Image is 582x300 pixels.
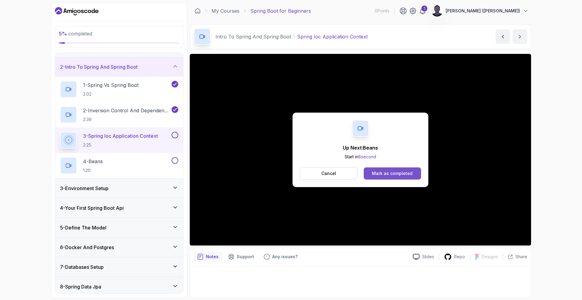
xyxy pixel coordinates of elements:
[358,154,376,159] span: 8 second
[60,263,104,271] h3: 7 - Databases Setup
[60,132,178,149] button: 3-Spring Ioc Application Context2:25
[297,33,368,40] p: Spring Ioc Application Context
[372,170,413,176] div: Mark as completed
[216,33,291,40] p: Intro To Spring And Spring Boot
[195,8,201,14] a: Dashboard
[206,254,219,260] p: Notes
[343,144,378,151] p: Up Next: Beans
[454,254,465,260] p: Repo
[55,6,99,16] a: Dashboard
[190,54,531,246] iframe: 3 - Spring IoC Application Context
[482,254,498,260] p: Designs
[60,244,114,251] h3: 6 - Docker And Postgres
[83,158,103,165] p: 4 - Beans
[300,167,358,180] button: Cancel
[60,283,101,290] h3: 8 - Spring Data Jpa
[422,254,434,260] p: Slides
[446,8,520,14] p: [PERSON_NAME] ([PERSON_NAME])
[60,185,109,192] h3: 3 - Environment Setup
[375,8,390,14] p: 0 Points
[503,254,527,260] button: Share
[55,257,183,277] button: 7-Databases Setup
[496,29,510,44] button: previous content
[83,142,158,148] p: 2:25
[83,167,103,173] p: 1:20
[513,29,527,44] button: next content
[260,252,301,262] button: Feedback button
[272,254,298,260] p: Any issues?
[83,81,139,89] p: 1 - Spring Vs Spring Boot
[60,204,124,212] h3: 4 - Your First Spring Boot Api
[83,107,170,114] p: 2 - Inversion Control And Dependency Injection
[60,224,106,231] h3: 5 - Define The Model
[225,252,258,262] button: Support button
[55,198,183,218] button: 4-Your First Spring Boot Api
[419,7,426,15] a: 1
[83,117,170,123] p: 2:39
[60,63,138,71] h3: 2 - Intro To Spring And Spring Boot
[60,81,178,98] button: 1-Spring Vs Spring Boot2:02
[83,132,158,140] p: 3 - Spring Ioc Application Context
[321,170,336,176] p: Cancel
[431,5,443,17] img: user profile image
[212,7,239,15] a: My Courses
[364,167,421,180] button: Mark as completed
[55,57,183,77] button: 2-Intro To Spring And Spring Boot
[59,31,92,37] span: completed
[439,253,470,261] a: Repo
[421,5,427,12] div: 1
[237,254,254,260] p: Support
[250,7,311,15] p: Spring Boot for Beginners
[515,254,527,260] p: Share
[59,31,67,37] span: 5 %
[343,154,378,160] p: Start in
[60,157,178,174] button: 4-Beans1:20
[55,277,183,296] button: 8-Spring Data Jpa
[408,254,439,260] a: Slides
[83,91,139,97] p: 2:02
[55,238,183,257] button: 6-Docker And Postgres
[55,218,183,237] button: 5-Define The Model
[55,179,183,198] button: 3-Environment Setup
[60,106,178,123] button: 2-Inversion Control And Dependency Injection2:39
[194,252,222,262] button: notes button
[431,5,529,17] button: user profile image[PERSON_NAME] ([PERSON_NAME])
